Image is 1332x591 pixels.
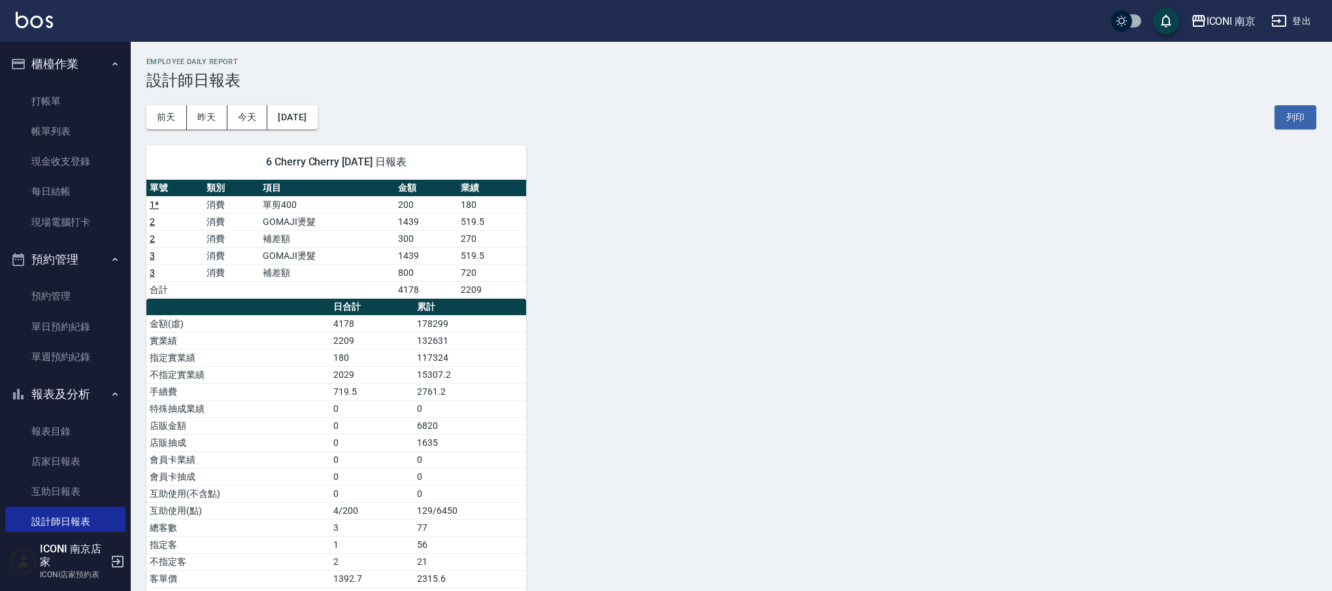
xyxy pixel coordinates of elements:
[259,247,395,264] td: GOMAJI燙髮
[330,417,414,434] td: 0
[146,383,330,400] td: 手續費
[414,485,525,502] td: 0
[395,264,458,281] td: 800
[146,332,330,349] td: 實業績
[203,247,260,264] td: 消費
[146,71,1316,90] h3: 設計師日報表
[203,196,260,213] td: 消費
[1274,105,1316,129] button: 列印
[1153,8,1179,34] button: save
[146,502,330,519] td: 互助使用(點)
[5,177,125,207] a: 每日結帳
[40,569,107,581] p: ICONI店家預約表
[146,105,187,129] button: 前天
[10,549,37,575] img: Person
[146,180,526,299] table: a dense table
[5,243,125,277] button: 預約管理
[150,267,155,278] a: 3
[414,299,525,316] th: 累計
[146,570,330,587] td: 客單價
[150,216,155,227] a: 2
[330,570,414,587] td: 1392.7
[146,485,330,502] td: 互助使用(不含點)
[330,468,414,485] td: 0
[5,116,125,146] a: 帳單列表
[146,468,330,485] td: 會員卡抽成
[259,196,395,213] td: 單剪400
[146,417,330,434] td: 店販金額
[414,519,525,536] td: 77
[162,156,510,169] span: 6 Cherry Cherry [DATE] 日報表
[330,485,414,502] td: 0
[146,400,330,417] td: 特殊抽成業績
[5,47,125,81] button: 櫃檯作業
[5,312,125,342] a: 單日預約紀錄
[458,196,526,213] td: 180
[259,230,395,247] td: 補差額
[146,451,330,468] td: 會員卡業績
[5,477,125,507] a: 互助日報表
[395,196,458,213] td: 200
[414,468,525,485] td: 0
[395,213,458,230] td: 1439
[203,264,260,281] td: 消費
[330,519,414,536] td: 3
[203,180,260,197] th: 類別
[414,451,525,468] td: 0
[458,264,526,281] td: 720
[330,502,414,519] td: 4/200
[414,400,525,417] td: 0
[187,105,227,129] button: 昨天
[146,553,330,570] td: 不指定客
[227,105,268,129] button: 今天
[395,180,458,197] th: 金額
[458,213,526,230] td: 519.5
[330,315,414,332] td: 4178
[330,451,414,468] td: 0
[146,434,330,451] td: 店販抽成
[5,416,125,447] a: 報表目錄
[414,570,525,587] td: 2315.6
[330,299,414,316] th: 日合計
[146,366,330,383] td: 不指定實業績
[146,58,1316,66] h2: Employee Daily Report
[414,417,525,434] td: 6820
[259,264,395,281] td: 補差額
[40,543,107,569] h5: ICONI 南京店家
[414,366,525,383] td: 15307.2
[458,281,526,298] td: 2209
[1207,13,1256,29] div: ICONI 南京
[5,86,125,116] a: 打帳單
[203,230,260,247] td: 消費
[5,281,125,311] a: 預約管理
[5,146,125,177] a: 現金收支登錄
[146,349,330,366] td: 指定實業績
[5,377,125,411] button: 報表及分析
[259,213,395,230] td: GOMAJI燙髮
[414,332,525,349] td: 132631
[146,281,203,298] td: 合計
[5,207,125,237] a: 現場電腦打卡
[414,434,525,451] td: 1635
[5,507,125,537] a: 設計師日報表
[414,315,525,332] td: 178299
[267,105,317,129] button: [DATE]
[414,536,525,553] td: 56
[146,180,203,197] th: 單號
[395,230,458,247] td: 300
[414,349,525,366] td: 117324
[330,332,414,349] td: 2209
[5,447,125,477] a: 店家日報表
[146,315,330,332] td: 金額(虛)
[414,553,525,570] td: 21
[5,342,125,372] a: 單週預約紀錄
[330,366,414,383] td: 2029
[395,247,458,264] td: 1439
[16,12,53,28] img: Logo
[395,281,458,298] td: 4178
[203,213,260,230] td: 消費
[330,349,414,366] td: 180
[330,383,414,400] td: 719.5
[259,180,395,197] th: 項目
[330,536,414,553] td: 1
